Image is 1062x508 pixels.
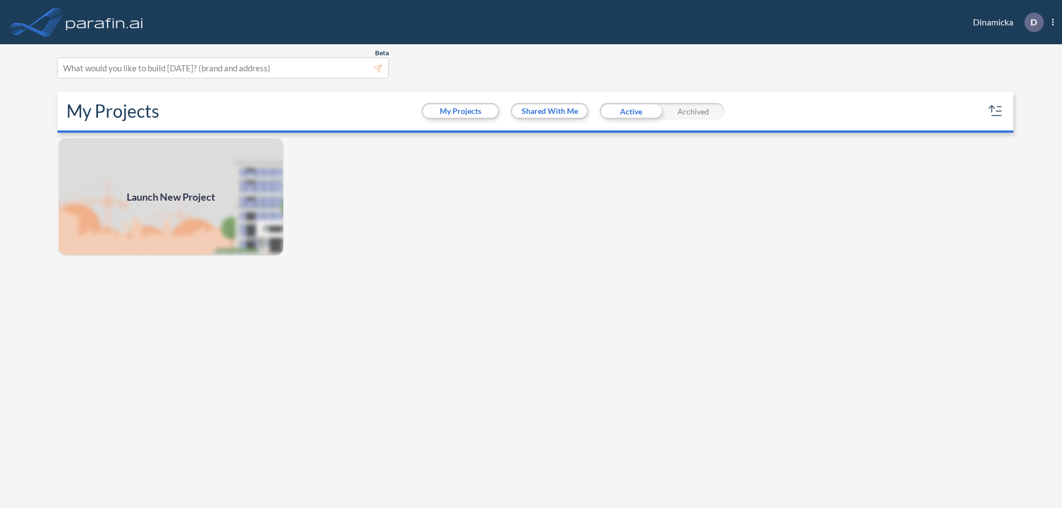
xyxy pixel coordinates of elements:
[127,190,215,205] span: Launch New Project
[956,13,1054,32] div: Dinamicka
[987,102,1004,120] button: sort
[58,137,284,256] a: Launch New Project
[58,137,284,256] img: add
[64,11,145,33] img: logo
[662,103,725,119] div: Archived
[423,104,498,118] button: My Projects
[600,103,662,119] div: Active
[1030,17,1037,27] p: D
[512,104,587,118] button: Shared With Me
[375,49,389,57] span: Beta
[66,101,159,122] h2: My Projects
